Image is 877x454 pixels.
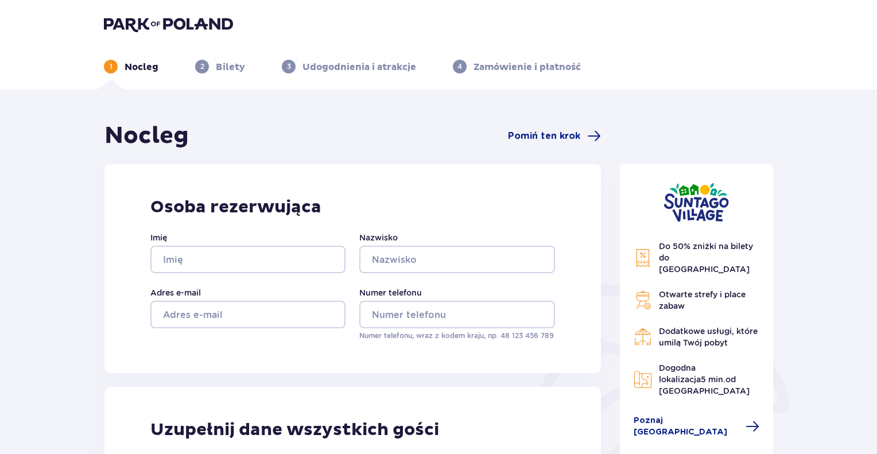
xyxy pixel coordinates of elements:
p: 1 [110,61,112,72]
input: Imię [150,246,346,273]
label: Nazwisko [359,232,398,243]
span: Otwarte strefy i place zabaw [659,290,746,311]
span: Poznaj [GEOGRAPHIC_DATA] [634,415,739,438]
h1: Nocleg [104,122,189,150]
p: 4 [457,61,462,72]
img: Restaurant Icon [634,328,652,346]
p: Uzupełnij dane wszystkich gości [150,419,439,441]
p: Zamówienie i płatność [474,61,581,73]
span: Dogodna lokalizacja od [GEOGRAPHIC_DATA] [659,363,750,395]
img: Discount Icon [634,249,652,267]
input: Nazwisko [359,246,554,273]
p: Numer telefonu, wraz z kodem kraju, np. 48 ​123 ​456 ​789 [359,331,554,341]
span: Dodatkowe usługi, które umilą Twój pobyt [659,327,758,347]
label: Adres e-mail [150,287,201,298]
input: Adres e-mail [150,301,346,328]
img: Grill Icon [634,291,652,309]
input: Numer telefonu [359,301,554,328]
span: Do 50% zniżki na bilety do [GEOGRAPHIC_DATA] [659,242,753,274]
p: 3 [287,61,291,72]
p: Osoba rezerwująca [150,196,555,218]
label: Numer telefonu [359,287,422,298]
p: Nocleg [125,61,158,73]
p: 2 [200,61,204,72]
a: Poznaj [GEOGRAPHIC_DATA] [634,415,760,438]
a: Pomiń ten krok [508,129,601,143]
span: 5 min. [701,375,725,384]
img: Suntago Village [663,183,729,222]
span: Pomiń ten krok [508,130,580,142]
label: Imię [150,232,167,243]
img: Map Icon [634,370,652,389]
p: Bilety [216,61,245,73]
p: Udogodnienia i atrakcje [302,61,416,73]
img: Park of Poland logo [104,16,233,32]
